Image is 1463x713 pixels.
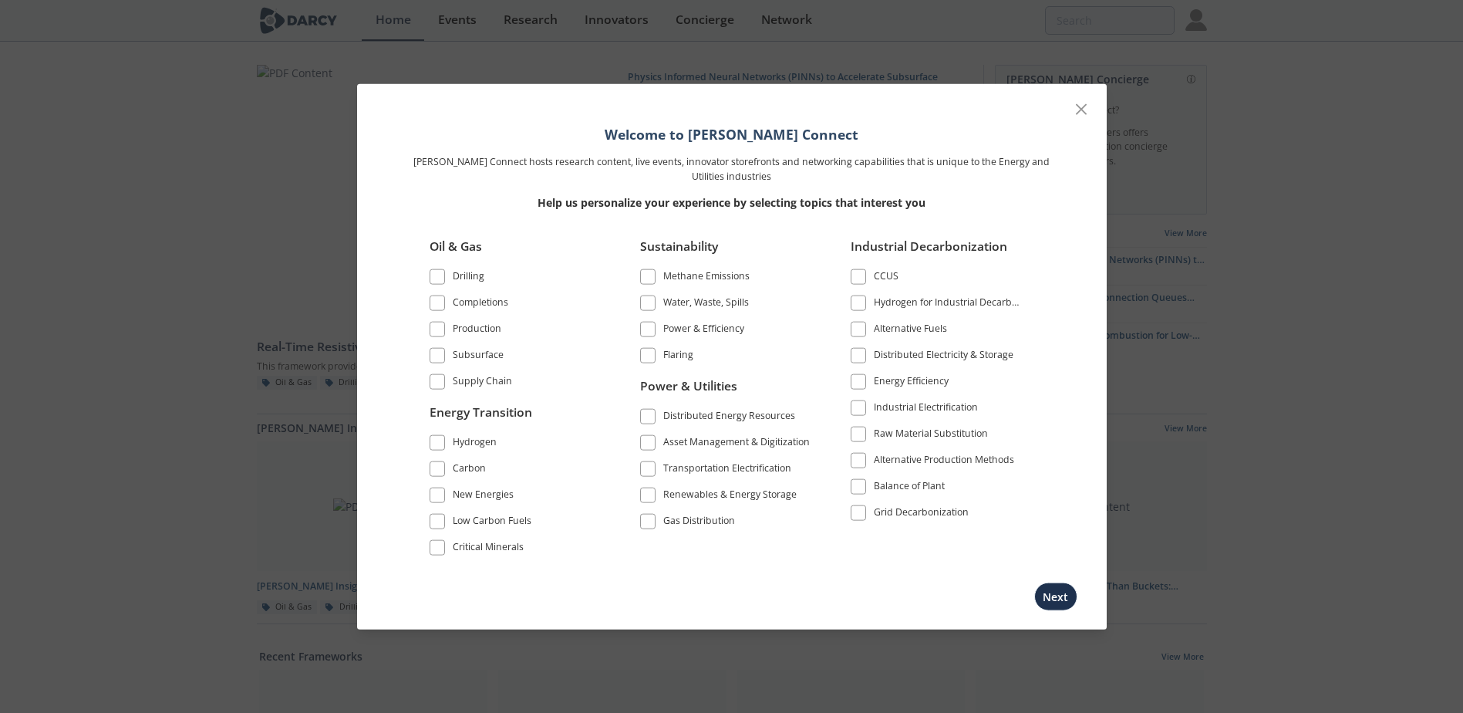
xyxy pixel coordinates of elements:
[453,513,531,532] div: Low Carbon Fuels
[663,487,797,505] div: Renewables & Energy Storage
[874,269,898,288] div: CCUS
[1034,582,1077,610] button: Next
[663,461,791,479] div: Transportation Electrification
[874,374,949,393] div: Energy Efficiency
[663,296,749,314] div: Water, Waste, Spills
[453,434,497,453] div: Hydrogen
[663,513,735,532] div: Gas Distribution
[874,322,947,340] div: Alternative Fuels
[430,238,602,267] div: Oil & Gas
[453,322,501,340] div: Production
[874,400,978,419] div: Industrial Electrification
[453,348,504,367] div: Subsurface
[663,348,693,367] div: Flaring
[453,296,508,314] div: Completions
[453,461,486,479] div: Carbon
[453,374,512,393] div: Supply Chain
[663,269,750,288] div: Methane Emissions
[408,124,1056,144] h1: Welcome to [PERSON_NAME] Connect
[430,403,602,432] div: Energy Transition
[851,238,1023,267] div: Industrial Decarbonization
[640,238,813,267] div: Sustainability
[874,505,969,524] div: Grid Decarbonization
[874,427,988,445] div: Raw Material Substitution
[453,539,524,558] div: Critical Minerals
[874,348,1013,367] div: Distributed Electricity & Storage
[874,296,1023,314] div: Hydrogen for Industrial Decarbonization
[408,194,1056,211] p: Help us personalize your experience by selecting topics that interest you
[663,434,810,453] div: Asset Management & Digitization
[663,408,795,427] div: Distributed Energy Resources
[453,269,484,288] div: Drilling
[874,453,1014,471] div: Alternative Production Methods
[640,377,813,406] div: Power & Utilities
[874,479,945,498] div: Balance of Plant
[663,322,744,340] div: Power & Efficiency
[453,487,514,505] div: New Energies
[408,155,1056,184] p: [PERSON_NAME] Connect hosts research content, live events, innovator storefronts and networking c...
